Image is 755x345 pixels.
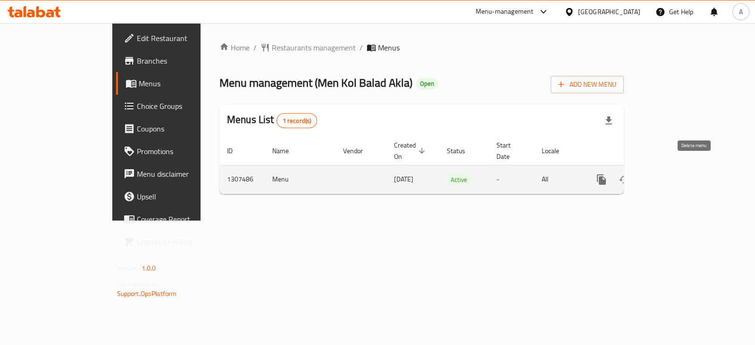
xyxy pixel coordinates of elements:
table: enhanced table [219,137,688,194]
a: Branches [116,49,238,72]
span: Menu disclaimer [137,168,231,180]
button: Change Status [613,168,636,191]
span: 1 record(s) [277,116,317,125]
a: Edit Restaurant [116,27,238,49]
span: Coverage Report [137,214,231,225]
h2: Menus List [227,113,317,128]
span: Active [447,174,471,185]
li: / [360,42,363,53]
span: Promotions [137,146,231,157]
a: Upsell [116,185,238,208]
span: Edit Restaurant [137,33,231,44]
span: Locale [542,145,571,156]
span: ID [227,145,245,156]
a: Support.OpsPlatform [117,287,177,300]
span: Name [272,145,301,156]
td: All [534,165,583,194]
td: 1307486 [219,165,265,194]
span: Status [447,145,478,156]
span: Menus [139,78,231,89]
span: 1.0.0 [142,262,156,274]
div: Export file [597,109,620,132]
td: - [489,165,534,194]
span: A [739,7,743,17]
span: Grocery Checklist [137,236,231,247]
span: Created On [394,140,428,162]
a: Menu disclaimer [116,163,238,185]
a: Promotions [116,140,238,163]
a: Grocery Checklist [116,230,238,253]
span: Open [416,80,438,88]
button: Add New Menu [551,76,624,93]
span: Restaurants management [272,42,356,53]
span: Upsell [137,191,231,202]
div: Open [416,78,438,90]
th: Actions [583,137,688,165]
span: Add New Menu [558,79,616,90]
nav: breadcrumb [219,42,624,53]
span: Coupons [137,123,231,134]
span: Vendor [343,145,375,156]
button: more [590,168,613,191]
span: Start Date [496,140,523,162]
a: Choice Groups [116,95,238,117]
span: Menu management ( Men Kol Balad Akla ) [219,72,412,93]
span: Get support on: [117,278,160,290]
li: / [253,42,257,53]
a: Restaurants management [260,42,356,53]
span: Menus [378,42,400,53]
div: Menu-management [476,6,534,17]
a: Coverage Report [116,208,238,230]
span: Choice Groups [137,100,231,112]
span: Branches [137,55,231,66]
a: Coupons [116,117,238,140]
div: Total records count [277,113,318,128]
div: [GEOGRAPHIC_DATA] [578,7,640,17]
td: Menu [265,165,336,194]
span: [DATE] [394,173,413,185]
a: Menus [116,72,238,95]
span: Version: [117,262,140,274]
